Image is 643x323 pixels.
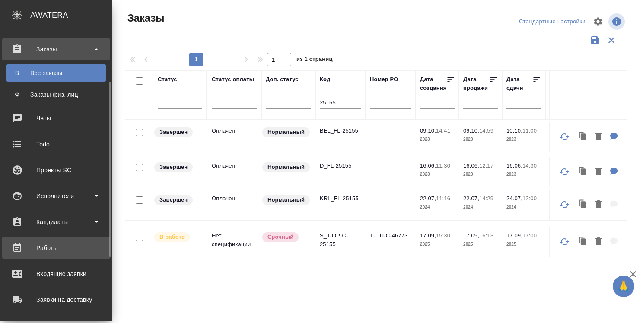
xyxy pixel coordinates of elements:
[554,161,575,182] button: Обновить
[506,162,522,169] p: 16.06,
[320,75,330,84] div: Код
[463,203,498,212] p: 2024
[261,161,311,173] div: Статус по умолчанию для стандартных заказов
[522,127,537,134] p: 11:00
[6,215,106,228] div: Кандидаты
[267,128,305,136] p: Нормальный
[554,127,575,147] button: Обновить
[588,11,608,32] span: Настроить таблицу
[463,170,498,179] p: 2023
[420,195,436,202] p: 22.07,
[320,231,361,249] p: S_T-OP-C-25155
[266,75,299,84] div: Доп. статус
[613,275,634,297] button: 🙏
[420,203,455,212] p: 2024
[591,196,606,214] button: Удалить
[125,11,164,25] span: Заказы
[420,75,446,92] div: Дата создания
[296,54,333,66] span: из 1 страниц
[366,227,416,257] td: Т-ОП-С-46773
[436,232,450,239] p: 15:30
[463,240,498,249] p: 2025
[420,232,436,239] p: 17.09,
[11,90,102,99] div: Заказы физ. лиц
[6,241,106,254] div: Работы
[591,233,606,251] button: Удалить
[320,161,361,170] p: D_FL-25155
[261,127,311,138] div: Статус по умолчанию для стандартных заказов
[159,233,185,241] p: В работе
[522,162,537,169] p: 14:30
[158,75,177,84] div: Статус
[616,277,631,295] span: 🙏
[436,195,450,202] p: 11:16
[506,195,522,202] p: 24.07,
[603,32,620,48] button: Сбросить фильтры
[591,128,606,146] button: Удалить
[2,237,110,259] a: Работы
[159,128,188,136] p: Завершен
[479,162,493,169] p: 12:17
[420,240,455,249] p: 2025
[420,135,455,144] p: 2023
[463,162,479,169] p: 16.06,
[6,267,106,280] div: Входящие заявки
[463,135,498,144] p: 2023
[479,195,493,202] p: 14:29
[320,194,361,203] p: KRL_FL-25155
[608,13,627,30] span: Посмотреть информацию
[153,231,202,243] div: Выставляет ПМ после принятия заказа от КМа
[30,6,112,24] div: AWATERA
[554,194,575,215] button: Обновить
[506,135,541,144] p: 2023
[587,32,603,48] button: Сохранить фильтры
[506,240,541,249] p: 2025
[479,127,493,134] p: 14:59
[159,196,188,204] p: Завершен
[420,127,436,134] p: 09.10,
[6,43,106,56] div: Заказы
[207,227,261,257] td: Нет спецификации
[436,162,450,169] p: 11:30
[506,170,541,179] p: 2023
[6,86,106,103] a: ФЗаказы физ. лиц
[6,293,106,306] div: Заявки на доставку
[591,163,606,181] button: Удалить
[2,108,110,129] a: Чаты
[506,127,522,134] p: 10.10,
[506,232,522,239] p: 17.09,
[517,15,588,28] div: split button
[153,161,202,173] div: Выставляет КМ при направлении счета или после выполнения всех работ/сдачи заказа клиенту. Окончат...
[463,195,479,202] p: 22.07,
[207,122,261,152] td: Оплачен
[267,196,305,204] p: Нормальный
[320,127,361,135] p: BEL_FL-25155
[6,138,106,151] div: Todo
[153,194,202,206] div: Выставляет КМ при направлении счета или после выполнения всех работ/сдачи заказа клиенту. Окончат...
[463,75,489,92] div: Дата продажи
[261,231,311,243] div: Выставляется автоматически, если на указанный объем услуг необходимо больше времени в стандартном...
[207,157,261,187] td: Оплачен
[6,112,106,125] div: Чаты
[2,263,110,285] a: Входящие заявки
[420,170,455,179] p: 2023
[463,127,479,134] p: 09.10,
[575,163,591,181] button: Клонировать
[506,75,532,92] div: Дата сдачи
[370,75,398,84] div: Номер PO
[522,232,537,239] p: 17:00
[420,162,436,169] p: 16.06,
[153,127,202,138] div: Выставляет КМ при направлении счета или после выполнения всех работ/сдачи заказа клиенту. Окончат...
[2,133,110,155] a: Todo
[207,190,261,220] td: Оплачен
[212,75,254,84] div: Статус оплаты
[506,203,541,212] p: 2024
[267,163,305,171] p: Нормальный
[575,128,591,146] button: Клонировать
[2,159,110,181] a: Проекты SC
[479,232,493,239] p: 16:13
[11,69,102,77] div: Все заказы
[6,64,106,82] a: ВВсе заказы
[6,164,106,177] div: Проекты SC
[2,289,110,310] a: Заявки на доставку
